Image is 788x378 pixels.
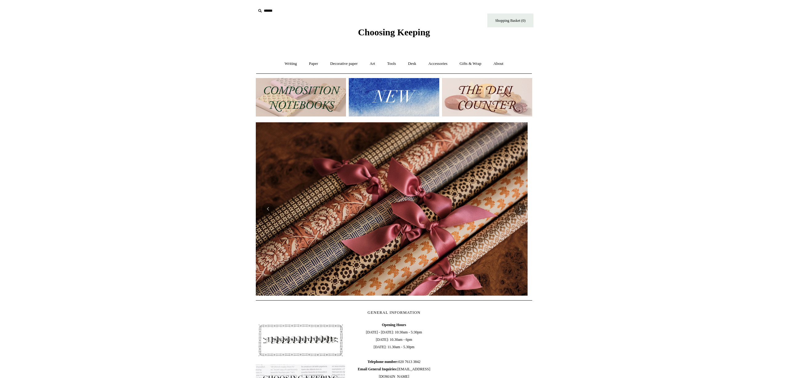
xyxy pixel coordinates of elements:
[454,56,487,72] a: Gifts & Wrap
[487,14,533,27] a: Shopping Basket (0)
[256,321,345,359] img: pf-4db91bb9--1305-Newsletter-Button_1200x.jpg
[349,78,439,116] img: New.jpg__PID:f73bdf93-380a-4a35-bcfe-7823039498e1
[358,32,430,36] a: Choosing Keeping
[364,56,380,72] a: Art
[262,203,274,215] button: Previous
[358,27,430,37] span: Choosing Keeping
[514,203,526,215] button: Next
[382,56,402,72] a: Tools
[442,78,532,116] img: The Deli Counter
[251,122,528,296] img: Early Bird
[488,56,509,72] a: About
[391,294,397,296] button: Page 2
[403,56,422,72] a: Desk
[423,56,453,72] a: Accessories
[400,294,406,296] button: Page 3
[382,323,406,327] b: Opening Hours
[358,367,397,371] b: Email General Inquiries:
[382,294,388,296] button: Page 1
[304,56,324,72] a: Paper
[256,78,346,116] img: 202302 Composition ledgers.jpg__PID:69722ee6-fa44-49dd-a067-31375e5d54ec
[325,56,363,72] a: Decorative paper
[368,310,420,315] span: GENERAL INFORMATION
[279,56,303,72] a: Writing
[368,360,398,364] b: Telephone number
[397,360,398,364] b: :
